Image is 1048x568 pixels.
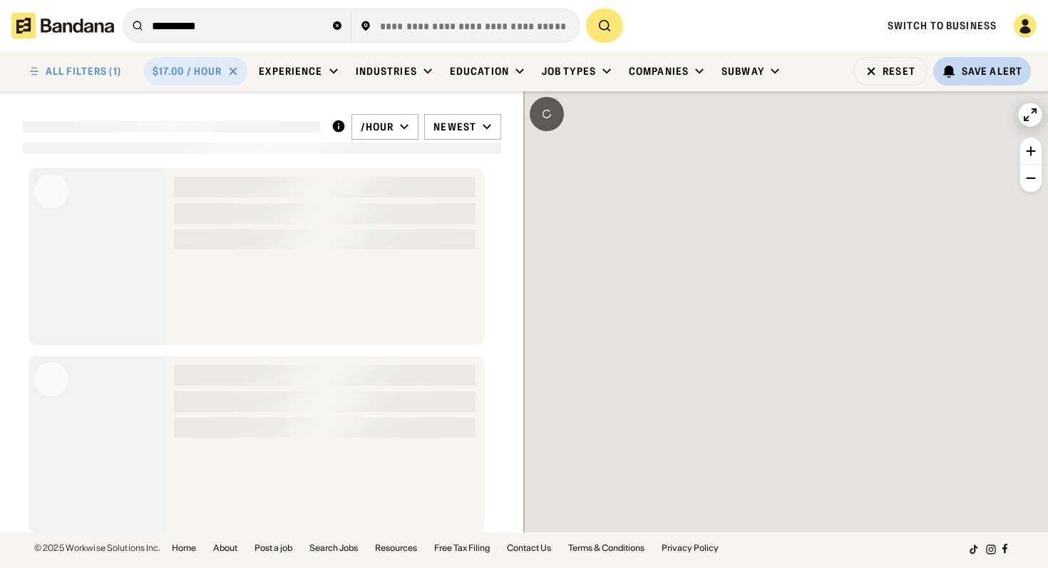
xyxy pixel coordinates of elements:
div: Job Types [542,65,596,78]
div: Newest [433,120,476,133]
img: Bandana logotype [11,13,114,38]
a: Resources [375,544,417,552]
div: Companies [629,65,689,78]
div: © 2025 Workwise Solutions Inc. [34,544,160,552]
a: Home [172,544,196,552]
a: About [213,544,237,552]
a: Post a job [255,544,292,552]
a: Terms & Conditions [568,544,644,552]
div: Save Alert [962,65,1022,78]
a: Free Tax Filing [434,544,490,552]
div: Industries [356,65,417,78]
a: Contact Us [507,544,551,552]
a: Switch to Business [888,19,997,32]
div: Subway [721,65,764,78]
a: Search Jobs [309,544,358,552]
div: /hour [361,120,394,133]
div: Education [450,65,509,78]
div: Reset [883,66,915,76]
div: $17.00 / hour [153,65,222,78]
div: Experience [259,65,322,78]
div: ALL FILTERS (1) [46,66,121,76]
div: grid [23,162,501,532]
a: Privacy Policy [662,544,719,552]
